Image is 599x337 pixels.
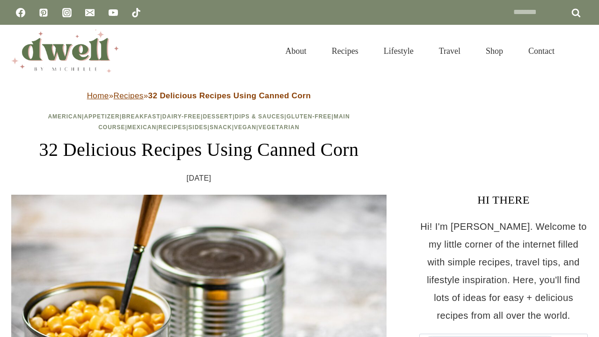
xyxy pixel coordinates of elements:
a: Contact [516,35,567,67]
a: Breakfast [122,113,160,120]
p: Hi! I'm [PERSON_NAME]. Welcome to my little corner of the internet filled with simple recipes, tr... [419,218,588,324]
nav: Primary Navigation [273,35,567,67]
a: Mexican [127,124,156,131]
img: DWELL by michelle [11,29,119,73]
h3: HI THERE [419,191,588,208]
a: Shop [473,35,516,67]
a: Recipes [114,91,144,100]
a: Travel [426,35,473,67]
a: TikTok [127,3,146,22]
a: Facebook [11,3,30,22]
span: | | | | | | | | | | | | | [48,113,350,131]
a: Snack [210,124,232,131]
a: Vegan [234,124,256,131]
h1: 32 Delicious Recipes Using Canned Corn [11,136,387,164]
a: American [48,113,82,120]
a: Dairy-Free [162,113,201,120]
span: » » [87,91,311,100]
strong: 32 Delicious Recipes Using Canned Corn [148,91,311,100]
a: Pinterest [34,3,53,22]
a: Recipes [159,124,187,131]
a: Sides [189,124,208,131]
a: Instagram [58,3,76,22]
a: Recipes [319,35,371,67]
a: Gluten-Free [286,113,331,120]
button: View Search Form [572,43,588,59]
a: Dessert [203,113,233,120]
a: About [273,35,319,67]
a: Home [87,91,109,100]
a: Email [80,3,99,22]
a: Appetizer [84,113,119,120]
a: YouTube [104,3,123,22]
a: Lifestyle [371,35,426,67]
a: Dips & Sauces [234,113,284,120]
a: Vegetarian [258,124,299,131]
time: [DATE] [187,171,212,185]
